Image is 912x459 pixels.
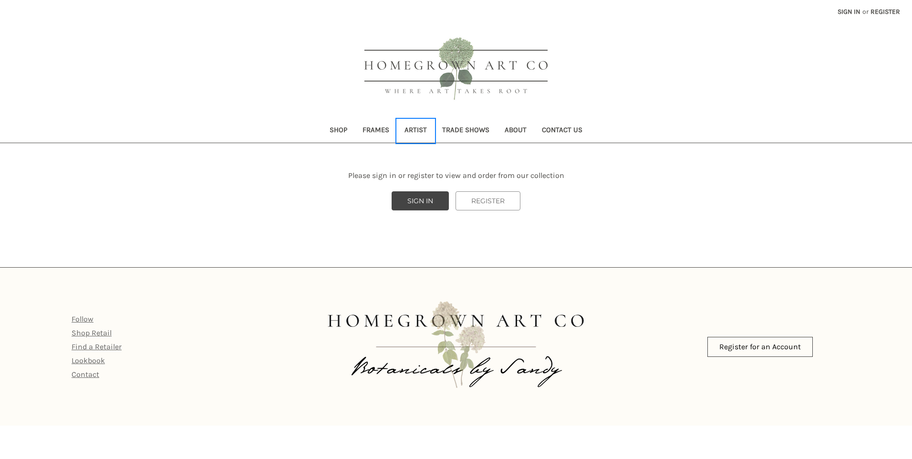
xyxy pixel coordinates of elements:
a: REGISTER [456,191,520,210]
span: or [861,7,870,17]
a: Follow [72,314,93,323]
span: Please sign in or register to view and order from our collection [348,171,564,180]
a: Shop [322,119,355,143]
a: Lookbook [72,356,105,365]
a: Contact [72,370,99,379]
a: Frames [355,119,397,143]
a: About [497,119,534,143]
a: Artist [397,119,435,143]
a: SIGN IN [392,191,449,210]
a: Register for an Account [707,337,813,357]
img: HOMEGROWN ART CO [349,27,563,113]
a: Trade Shows [435,119,497,143]
a: Find a Retailer [72,342,122,351]
a: Shop Retail [72,328,112,337]
a: Contact Us [534,119,590,143]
